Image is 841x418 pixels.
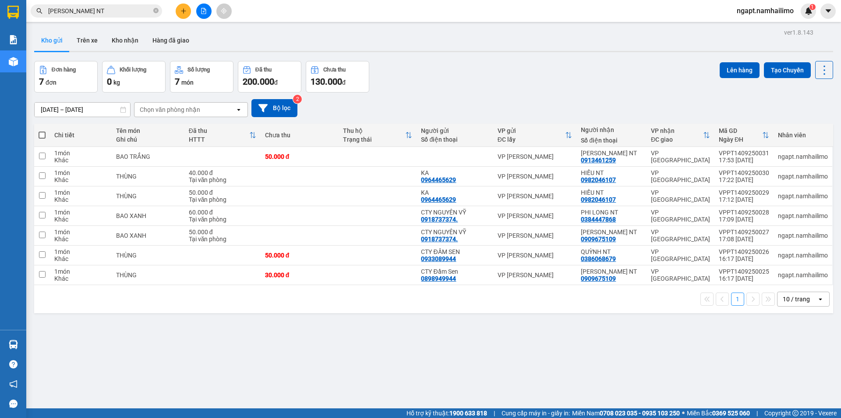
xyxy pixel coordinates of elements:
div: 1 món [54,248,107,255]
svg: open [235,106,242,113]
th: Toggle SortBy [493,124,577,147]
span: question-circle [9,360,18,368]
span: 1 [811,4,814,10]
span: Cung cấp máy in - giấy in: [502,408,570,418]
div: VPPT1409250030 [719,169,769,176]
div: Ghi chú [116,136,180,143]
div: VP [GEOGRAPHIC_DATA] [651,209,710,223]
button: Trên xe [70,30,105,51]
span: 7 [39,76,44,87]
img: warehouse-icon [9,57,18,66]
div: Khác [54,157,107,164]
th: Toggle SortBy [714,124,774,147]
div: ver 1.8.143 [784,28,813,37]
sup: 2 [293,95,302,104]
div: 1 món [54,169,107,176]
div: VP [GEOGRAPHIC_DATA] [651,189,710,203]
strong: 0369 525 060 [712,410,750,417]
span: caret-down [824,7,832,15]
div: Tên món [116,127,180,134]
div: 10 / trang [783,295,810,304]
div: VP [PERSON_NAME] [498,252,572,259]
div: Khác [54,176,107,183]
div: Khác [54,275,107,282]
div: ĐC lấy [498,136,565,143]
div: HIẾU NT [581,169,642,176]
div: CTY ĐẦM SEN [421,248,488,255]
span: copyright [792,410,799,416]
div: Người gửi [421,127,488,134]
span: kg [113,79,120,86]
div: 0933089944 [421,255,456,262]
span: món [181,79,194,86]
div: 1 món [54,189,107,196]
span: Hỗ trợ kỹ thuật: [406,408,487,418]
div: Khác [54,196,107,203]
button: Kho gửi [34,30,70,51]
div: 1 món [54,150,107,157]
div: VP [GEOGRAPHIC_DATA] [651,248,710,262]
button: Lên hàng [720,62,760,78]
button: caret-down [820,4,836,19]
button: Khối lượng0kg [102,61,166,93]
div: 1 món [54,209,107,216]
span: đơn [46,79,57,86]
div: ngapt.namhailimo [778,173,828,180]
span: Miền Bắc [687,408,750,418]
span: plus [180,8,187,14]
div: THÙNG [116,173,180,180]
span: 0 [107,76,112,87]
button: Tạo Chuyến [764,62,811,78]
div: 0386068679 [581,255,616,262]
div: VPPT1409250031 [719,150,769,157]
div: Số điện thoại [421,136,488,143]
div: 30.000 đ [265,272,334,279]
div: CTY NGUYÊN VỸ [421,229,488,236]
div: BAO XANH [116,232,180,239]
div: 0384447868 [581,216,616,223]
div: HIẾU NT [581,189,642,196]
button: aim [216,4,232,19]
div: THÙNG [116,252,180,259]
strong: 1900 633 818 [449,410,487,417]
div: 0982046107 [581,196,616,203]
span: notification [9,380,18,388]
button: plus [176,4,191,19]
div: 16:17 [DATE] [719,255,769,262]
div: VP [PERSON_NAME] [498,232,572,239]
div: 16:17 [DATE] [719,275,769,282]
div: 0918737374. [421,236,458,243]
button: Đơn hàng7đơn [34,61,98,93]
div: Tại văn phòng [189,196,256,203]
div: BAO XANH [116,212,180,219]
div: ngapt.namhailimo [778,212,828,219]
span: ⚪️ [682,411,685,415]
div: 0909675109 [581,236,616,243]
div: Ngày ĐH [719,136,762,143]
div: THÙNG [116,193,180,200]
input: Tìm tên, số ĐT hoặc mã đơn [48,6,152,16]
div: 50.000 đ [189,229,256,236]
span: đ [342,79,346,86]
svg: open [817,296,824,303]
div: ĐC giao [651,136,703,143]
div: 0964465629 [421,176,456,183]
button: Hàng đã giao [145,30,196,51]
div: VPPT1409250025 [719,268,769,275]
div: 0918737374. [421,216,458,223]
div: Khác [54,216,107,223]
span: 7 [175,76,180,87]
button: Chưa thu130.000đ [306,61,369,93]
div: VP [GEOGRAPHIC_DATA] [651,169,710,183]
div: 50.000 đ [265,153,334,160]
button: Kho nhận [105,30,145,51]
div: 40.000 đ [189,169,256,176]
div: 17:12 [DATE] [719,196,769,203]
div: Tại văn phòng [189,176,256,183]
div: Tại văn phòng [189,236,256,243]
span: đ [274,79,278,86]
div: ngapt.namhailimo [778,193,828,200]
span: Miền Nam [572,408,680,418]
div: VPPT1409250026 [719,248,769,255]
div: VP [GEOGRAPHIC_DATA] [651,150,710,164]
